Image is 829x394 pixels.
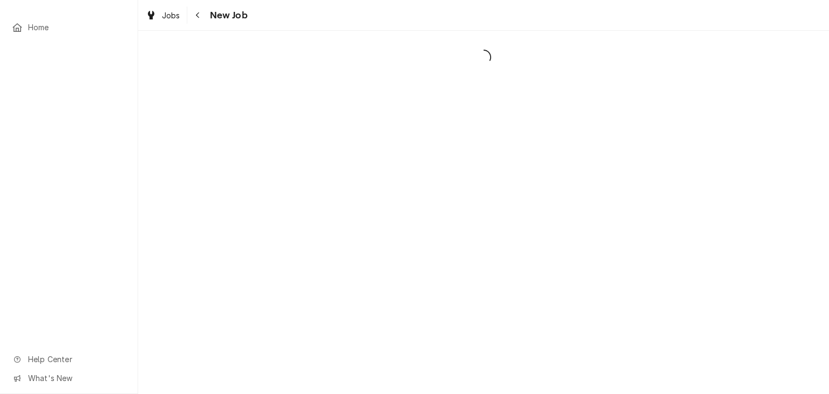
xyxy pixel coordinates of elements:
[189,6,207,24] button: Navigate back
[162,10,180,21] span: Jobs
[6,18,131,36] a: Home
[6,350,131,368] a: Go to Help Center
[138,46,829,69] span: Loading...
[28,354,125,365] span: Help Center
[207,8,248,23] span: New Job
[28,22,126,33] span: Home
[141,6,185,24] a: Jobs
[6,369,131,387] a: Go to What's New
[28,372,125,384] span: What's New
